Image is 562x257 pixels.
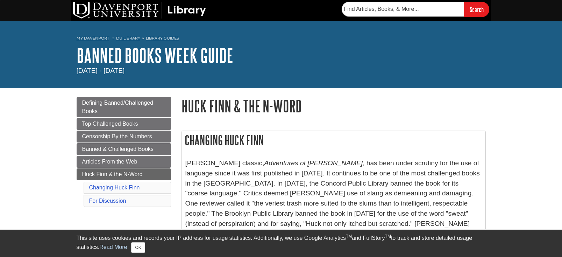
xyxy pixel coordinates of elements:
div: This site uses cookies and records your IP address for usage statistics. Additionally, we use Goo... [77,234,486,253]
a: Defining Banned/Challenged Books [77,97,171,117]
a: Banned & Challenged Books [77,143,171,155]
span: [DATE] - [DATE] [77,67,125,74]
form: Searches DU Library's articles, books, and more [342,2,489,17]
sup: TM [385,234,391,239]
input: Search [464,2,489,17]
span: Defining Banned/Challenged Books [82,100,154,114]
a: For Discussion [89,198,126,204]
img: DU Library [73,2,206,19]
sup: TM [346,234,352,239]
h2: Changing Huck Finn [182,131,485,150]
a: Censorship By the Numbers [77,131,171,143]
a: My Davenport [77,35,109,41]
a: Read More [99,244,127,250]
a: Library Guides [146,36,179,41]
span: Huck Finn & the N-Word [82,171,143,177]
span: Censorship By the Numbers [82,133,152,139]
input: Find Articles, Books, & More... [342,2,464,16]
button: Close [131,242,145,253]
span: Top Challenged Books [82,121,138,127]
span: Banned & Challenged Books [82,146,154,152]
h1: Huck Finn & the N-Word [182,97,486,115]
span: Articles From the Web [82,159,137,165]
em: Adventures of [PERSON_NAME] [264,159,363,167]
a: Banned Books Week Guide [77,44,233,66]
a: Top Challenged Books [77,118,171,130]
nav: breadcrumb [77,34,486,45]
a: Huck Finn & the N-Word [77,168,171,180]
a: Articles From the Web [77,156,171,168]
a: Changing Huck Finn [89,185,140,190]
a: DU Library [116,36,140,41]
div: Guide Page Menu [77,97,171,208]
